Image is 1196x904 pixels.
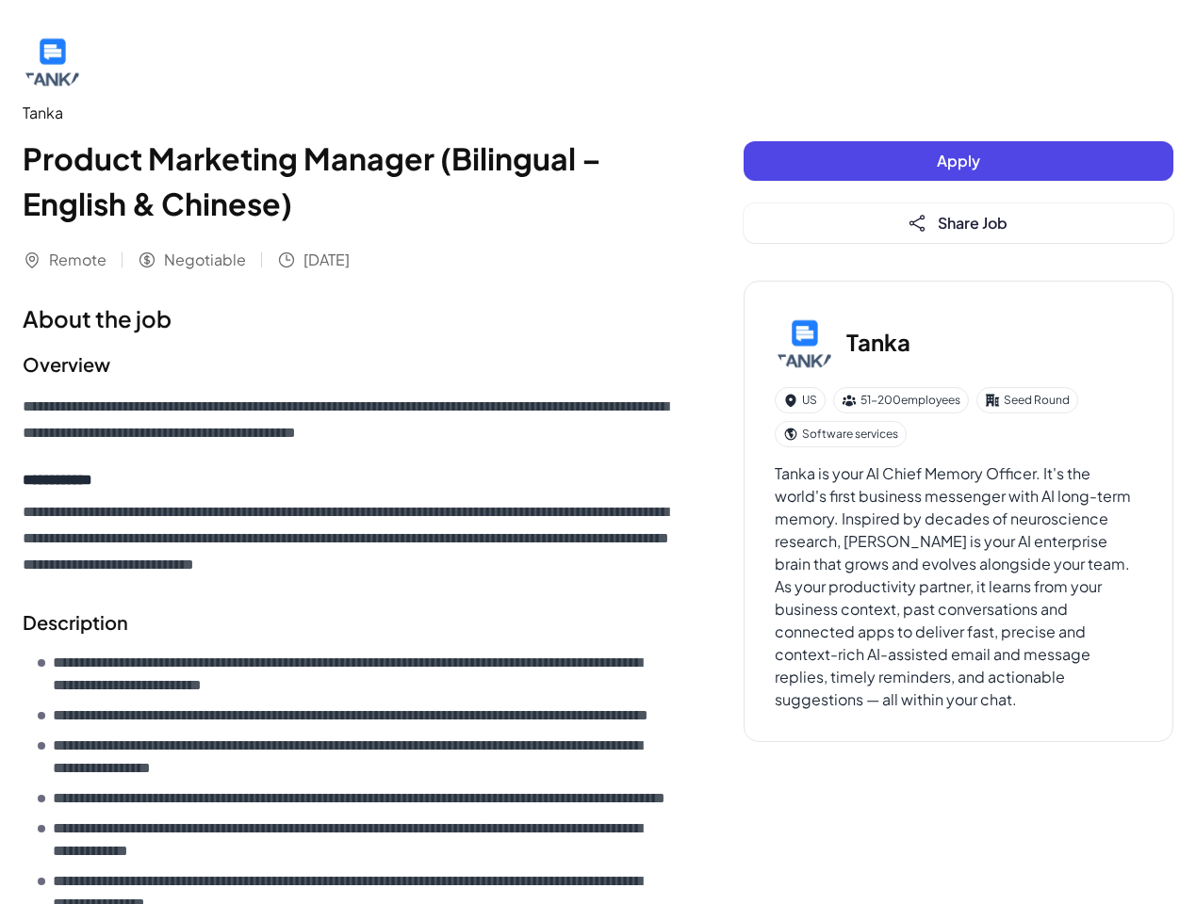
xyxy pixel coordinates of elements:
h2: Description [23,608,668,637]
img: Ta [23,30,83,90]
h1: About the job [23,301,668,335]
span: [DATE] [303,249,350,271]
div: 51-200 employees [833,387,969,413]
span: Negotiable [164,249,246,271]
h2: Overview [23,350,668,379]
div: Tanka is your AI Chief Memory Officer. It's the world's first business messenger with AI long-ter... [775,462,1142,711]
img: Ta [775,312,835,372]
div: US [775,387,826,413]
h3: Tanka [846,325,910,359]
span: Share Job [938,213,1008,233]
div: Tanka [23,102,668,124]
button: Apply [744,141,1173,181]
div: Seed Round [976,387,1078,413]
div: Software services [775,421,907,447]
button: Share Job [744,203,1173,243]
h1: Product Marketing Manager (Bilingual – English & Chinese) [23,136,668,226]
span: Apply [937,151,980,170]
span: Remote [49,249,106,271]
